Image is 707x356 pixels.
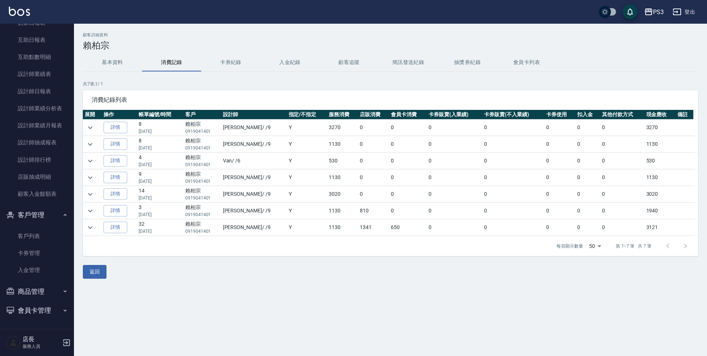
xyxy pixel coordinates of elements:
a: 互助日報表 [3,31,71,48]
p: 0919041401 [185,178,219,185]
td: 810 [358,203,389,219]
a: 詳情 [104,138,127,150]
button: 基本資料 [83,54,142,71]
td: 0 [482,219,544,236]
td: [PERSON_NAME] / /9 [221,169,287,186]
td: 0 [600,186,645,202]
td: 0 [575,219,600,236]
a: 設計師排行榜 [3,151,71,168]
td: 0 [389,203,427,219]
a: 顧客入金餘額表 [3,185,71,202]
td: 1130 [327,219,358,236]
th: 會員卡消費 [389,110,427,120]
td: Y [287,203,327,219]
a: 設計師抽成報表 [3,134,71,151]
td: 1130 [645,169,676,186]
a: 設計師日報表 [3,83,71,100]
button: expand row [85,139,96,150]
button: PS3 [641,4,667,20]
button: 商品管理 [3,282,71,301]
p: 每頁顯示數量 [557,243,583,249]
h5: 店長 [23,336,60,343]
button: 抽獎券紀錄 [438,54,497,71]
td: 賴柏宗 [183,203,221,219]
td: 3121 [645,219,676,236]
td: 0 [389,169,427,186]
th: 店販消費 [358,110,389,120]
td: 4 [137,153,183,169]
th: 其他付款方式 [600,110,645,120]
td: 0 [600,136,645,152]
th: 現金應收 [645,110,676,120]
th: 帳單編號/時間 [137,110,183,120]
td: 0 [544,120,575,136]
a: 設計師業績分析表 [3,100,71,117]
td: 0 [482,203,544,219]
td: Y [287,153,327,169]
a: 設計師業績表 [3,66,71,83]
img: Logo [9,7,30,16]
p: [DATE] [139,161,182,168]
td: Y [287,219,327,236]
td: 14 [137,186,183,202]
p: 0919041401 [185,195,219,201]
td: 32 [137,219,183,236]
td: 0 [544,153,575,169]
td: 1341 [358,219,389,236]
td: [PERSON_NAME] / /9 [221,186,287,202]
p: 共 7 筆, 1 / 1 [83,81,698,87]
p: 0919041401 [185,211,219,218]
td: 0 [575,169,600,186]
td: 0 [358,136,389,152]
td: 650 [389,219,427,236]
th: 卡券販賣(不入業績) [482,110,544,120]
a: 詳情 [104,205,127,216]
td: Y [287,136,327,152]
td: Y [287,120,327,136]
td: 0 [427,203,482,219]
a: 卡券管理 [3,245,71,262]
button: expand row [85,205,96,216]
th: 指定/不指定 [287,110,327,120]
img: Person [6,335,21,350]
div: PS3 [653,7,664,17]
th: 卡券使用 [544,110,575,120]
td: 1940 [645,203,676,219]
button: 登出 [670,5,698,19]
a: 設計師業績月報表 [3,117,71,134]
div: 50 [586,236,604,256]
td: 賴柏宗 [183,186,221,202]
a: 詳情 [104,155,127,167]
th: 服務消費 [327,110,358,120]
td: 9 [137,169,183,186]
td: 賴柏宗 [183,153,221,169]
a: 入金管理 [3,262,71,279]
td: 0 [600,120,645,136]
button: expand row [85,122,96,133]
p: 0919041401 [185,228,219,235]
td: 0 [427,136,482,152]
td: 1130 [327,136,358,152]
a: 詳情 [104,188,127,200]
th: 備註 [676,110,693,120]
td: 3270 [645,120,676,136]
td: 1130 [645,136,676,152]
td: 賴柏宗 [183,136,221,152]
button: expand row [85,222,96,233]
button: 會員卡列表 [497,54,556,71]
td: 賴柏宗 [183,219,221,236]
span: 消費紀錄列表 [92,96,689,104]
td: 0 [427,120,482,136]
td: 0 [358,186,389,202]
button: expand row [85,155,96,167]
td: 0 [544,219,575,236]
a: 詳情 [104,172,127,183]
td: 賴柏宗 [183,120,221,136]
td: 0 [544,203,575,219]
td: 0 [575,136,600,152]
th: 客戶 [183,110,221,120]
td: 0 [358,153,389,169]
p: [DATE] [139,145,182,151]
button: 返回 [83,265,106,279]
td: 0 [482,136,544,152]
